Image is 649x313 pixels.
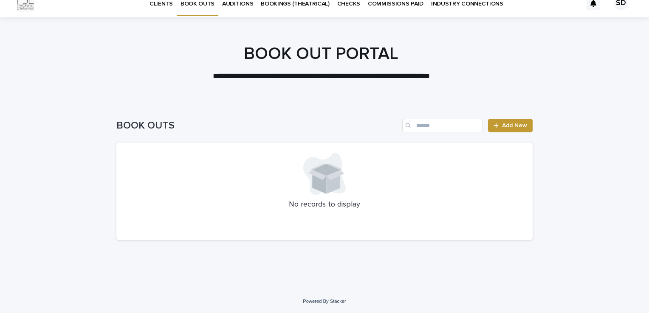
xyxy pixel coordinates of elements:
input: Search [402,119,483,132]
h1: BOOK OUT PORTAL [113,44,529,64]
p: No records to display [127,200,522,210]
h1: BOOK OUTS [116,120,399,132]
a: Add New [488,119,533,132]
span: Add New [502,123,527,129]
a: Powered By Stacker [303,299,346,304]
